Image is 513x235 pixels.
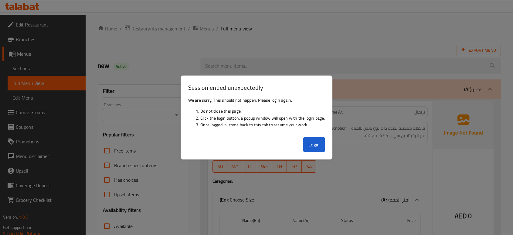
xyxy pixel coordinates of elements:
li: Click the login button, a popup window will open with the login page. [200,115,325,121]
li: Once logged in, come back to this tab to resume your work. [200,121,325,128]
div: We are sorry. This should not happen. Please login again. [181,94,332,135]
button: Login [303,137,325,152]
li: Do not close this page. [200,108,325,114]
h3: Session ended unexpectedly [188,83,325,92]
